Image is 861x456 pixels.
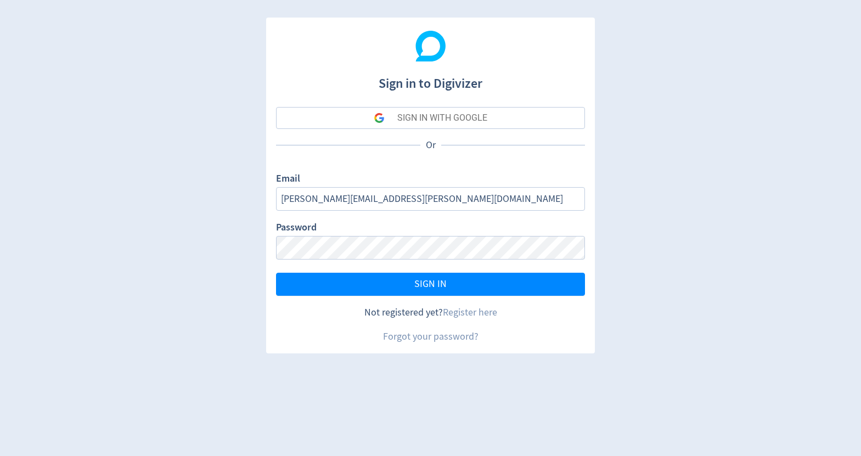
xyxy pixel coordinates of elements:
[276,273,585,296] button: SIGN IN
[415,31,446,61] img: Digivizer Logo
[276,172,300,187] label: Email
[397,107,487,129] div: SIGN IN WITH GOOGLE
[276,306,585,319] div: Not registered yet?
[420,138,441,152] p: Or
[276,221,317,236] label: Password
[443,306,497,319] a: Register here
[414,279,447,289] span: SIGN IN
[276,65,585,93] h1: Sign in to Digivizer
[383,330,479,343] a: Forgot your password?
[276,107,585,129] button: SIGN IN WITH GOOGLE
